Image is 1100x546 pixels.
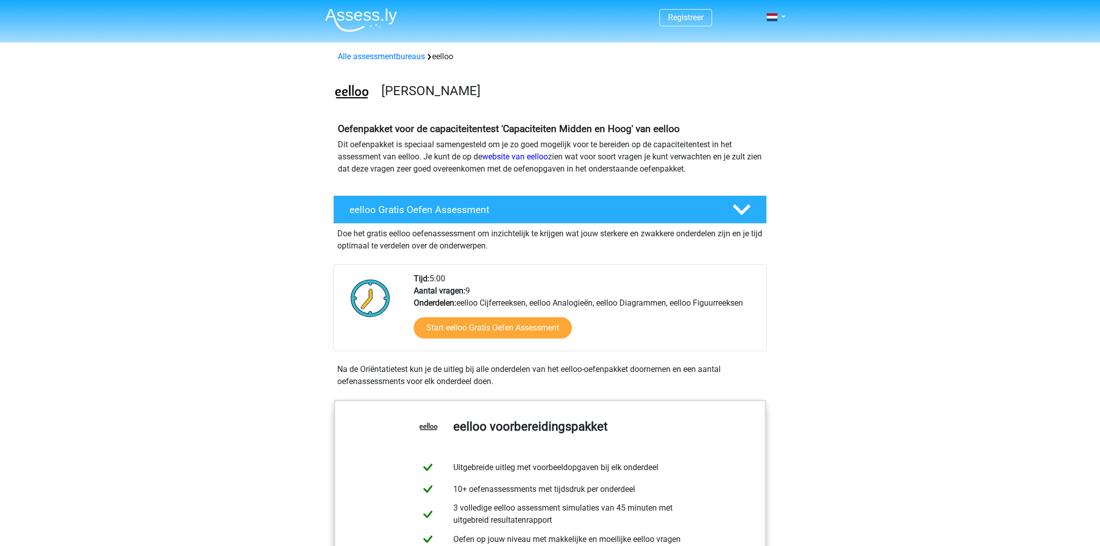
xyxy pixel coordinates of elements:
img: Assessly [325,8,397,32]
img: Klok [345,273,396,323]
div: Doe het gratis eelloo oefenassessment om inzichtelijk te krijgen wat jouw sterkere en zwakkere on... [333,224,767,252]
b: Oefenpakket voor de capaciteitentest 'Capaciteiten Midden en Hoog' van eelloo [338,123,680,135]
h4: eelloo Gratis Oefen Assessment [349,204,716,216]
a: eelloo Gratis Oefen Assessment [329,195,771,224]
a: website van eelloo [482,152,548,161]
img: eelloo.png [334,75,370,111]
p: Dit oefenpakket is speciaal samengesteld om je zo goed mogelijk voor te bereiden op de capaciteit... [338,139,762,175]
b: Onderdelen: [414,298,456,308]
b: Aantal vragen: [414,286,465,296]
a: Registreer [668,13,703,22]
div: 5:00 9 eelloo Cijferreeksen, eelloo Analogieën, eelloo Diagrammen, eelloo Figuurreeksen [406,273,766,351]
h3: [PERSON_NAME] [381,83,759,99]
b: Tijd: [414,274,429,283]
div: Na de Oriëntatietest kun je de uitleg bij alle onderdelen van het eelloo-oefenpakket doornemen en... [333,363,767,388]
a: Start eelloo Gratis Oefen Assessment [414,317,572,339]
a: Alle assessmentbureaus [338,52,425,61]
div: eelloo [334,51,766,63]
